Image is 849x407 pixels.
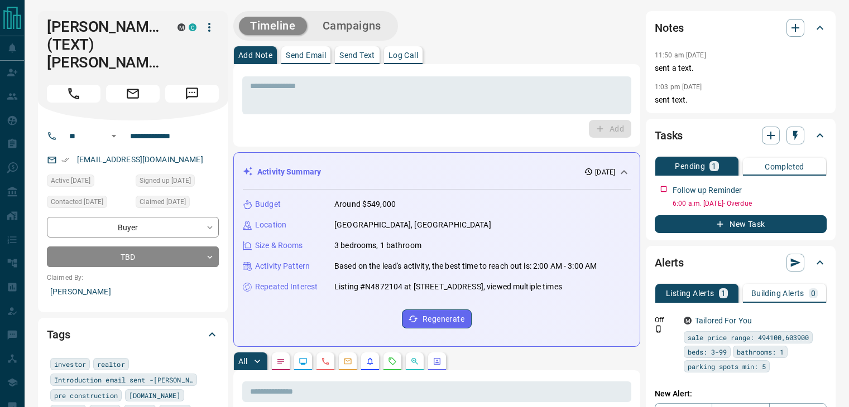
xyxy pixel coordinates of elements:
p: Building Alerts [751,289,804,297]
span: Call [47,85,100,103]
p: 0 [811,289,816,297]
p: Add Note [238,51,272,59]
p: Location [255,219,286,231]
p: Claimed By: [47,273,219,283]
svg: Requests [388,357,397,366]
p: 1 [712,162,716,170]
div: Activity Summary[DATE] [243,162,631,182]
p: Log Call [388,51,418,59]
p: 1 [721,289,726,297]
svg: Lead Browsing Activity [299,357,308,366]
p: [PERSON_NAME] [47,283,219,301]
p: Send Email [286,51,326,59]
p: sent a text. [655,62,827,74]
svg: Notes [276,357,285,366]
h1: [PERSON_NAME] (TEXT) [PERSON_NAME] [47,18,161,71]
p: Follow up Reminder [673,185,742,196]
span: Introduction email sent -[PERSON_NAME] [54,374,193,385]
span: sale price range: 494100,603900 [688,332,809,343]
p: 11:50 am [DATE] [655,51,706,59]
p: 6:00 a.m. [DATE] - Overdue [673,198,827,209]
div: mrloft.ca [178,23,185,31]
span: bathrooms: 1 [737,346,784,357]
button: Timeline [239,17,307,35]
a: Tailored For You [695,316,752,325]
div: Fri Jun 20 2025 [47,175,130,190]
span: pre construction [54,390,118,401]
svg: Listing Alerts [366,357,375,366]
p: 1:03 pm [DATE] [655,83,702,91]
p: [GEOGRAPHIC_DATA], [GEOGRAPHIC_DATA] [334,219,491,231]
span: investor [54,358,86,370]
div: Tags [47,321,219,348]
a: [EMAIL_ADDRESS][DOMAIN_NAME] [77,155,203,164]
svg: Agent Actions [433,357,442,366]
p: Completed [765,163,804,171]
p: Repeated Interest [255,281,318,293]
span: [DOMAIN_NAME] [129,390,180,401]
span: Email [106,85,160,103]
h2: Alerts [655,254,684,272]
div: TBD [47,246,219,267]
p: Based on the lead's activity, the best time to reach out is: 2:00 AM - 3:00 AM [334,260,597,272]
div: mrloft.ca [684,317,692,324]
p: Pending [675,162,705,170]
div: Alerts [655,249,827,276]
div: Buyer [47,217,219,238]
p: Send Text [339,51,375,59]
p: Activity Summary [257,166,321,178]
div: Mon Jul 14 2025 [47,196,130,211]
p: Listing #N4872104 at [STREET_ADDRESS], viewed multiple times [334,281,562,293]
span: Signed up [DATE] [140,175,191,186]
span: Message [165,85,219,103]
span: parking spots min: 5 [688,361,766,372]
span: realtor [97,358,125,370]
button: Open [107,129,121,143]
p: Size & Rooms [255,240,303,251]
div: Thu Oct 26 2023 [136,196,219,211]
p: sent text. [655,94,827,106]
span: Active [DATE] [51,175,90,186]
span: Claimed [DATE] [140,196,186,207]
p: 3 bedrooms, 1 bathroom [334,240,421,251]
span: beds: 3-99 [688,346,727,357]
h2: Tags [47,326,70,343]
div: Notes [655,14,827,41]
p: Budget [255,198,281,210]
span: Contacted [DATE] [51,196,103,207]
p: Listing Alerts [666,289,714,297]
svg: Calls [321,357,330,366]
button: New Task [655,215,827,233]
div: Thu Oct 26 2023 [136,175,219,190]
svg: Emails [343,357,352,366]
p: Off [655,315,677,325]
h2: Notes [655,19,684,37]
svg: Push Notification Only [655,325,663,333]
p: Activity Pattern [255,260,310,272]
div: Tasks [655,122,827,149]
p: New Alert: [655,388,827,400]
svg: Email Verified [61,156,69,164]
p: [DATE] [595,167,615,177]
h2: Tasks [655,127,683,144]
p: Around $549,000 [334,198,396,210]
div: condos.ca [189,23,196,31]
button: Regenerate [402,309,472,328]
svg: Opportunities [410,357,419,366]
p: All [238,357,247,365]
button: Campaigns [311,17,392,35]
